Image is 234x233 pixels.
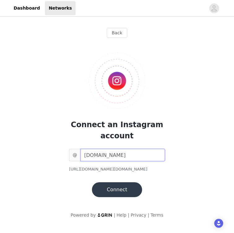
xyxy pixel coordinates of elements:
span: | [114,213,115,218]
div: avatar [211,3,217,13]
span: | [148,213,149,218]
a: Terms [150,213,163,218]
a: Privacy [131,213,146,218]
a: Dashboard [10,1,44,15]
a: Networks [45,1,76,15]
button: Back [107,28,127,38]
span: @ [69,149,80,161]
div: [URL][DOMAIN_NAME][DOMAIN_NAME] [69,166,165,172]
button: Connect [92,182,142,197]
span: | [128,213,129,218]
div: Open Intercom Messenger [214,219,223,228]
a: Help [117,213,127,218]
span: Powered by [71,213,96,218]
span: Connect an Instagram account [71,120,163,140]
img: logo [97,213,113,217]
img: Logo [89,53,145,109]
input: Enter your Instagram username [80,149,165,161]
